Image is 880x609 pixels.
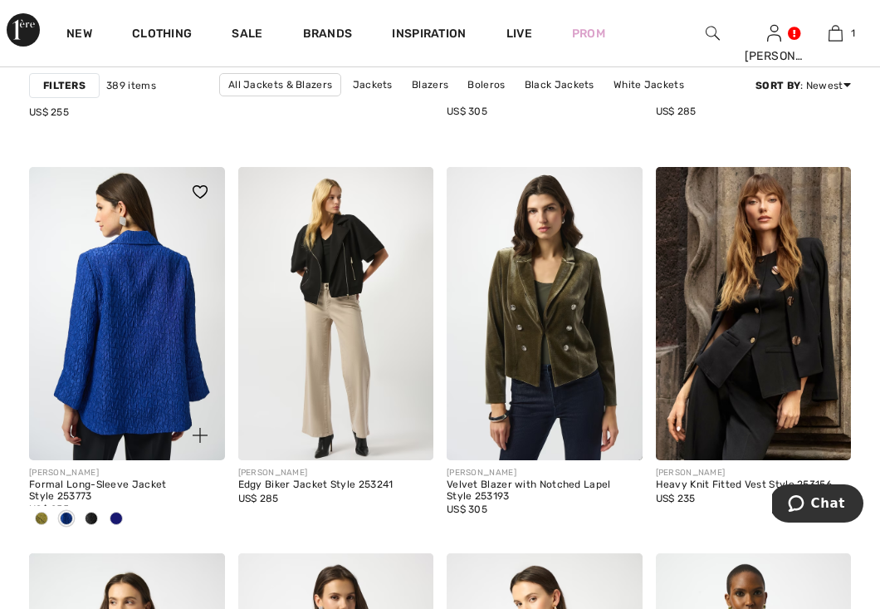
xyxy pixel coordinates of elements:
a: Blue Jackets [539,96,620,118]
div: Midnight Blue [104,506,129,533]
img: heart_black_full.svg [193,185,208,199]
a: Jackets [345,74,401,96]
div: Velvet Blazer with Notched Lapel Style 253193 [447,479,643,503]
a: Clothing [132,27,192,44]
a: All Jackets & Blazers [219,73,341,96]
a: [PERSON_NAME] Jackets [291,96,433,118]
strong: Sort By [755,80,800,91]
a: Formal Long-Sleeve Jacket Style 253773. Black [29,167,225,460]
a: Black Jackets [516,74,603,96]
strong: Filters [43,78,86,93]
img: search the website [706,23,720,43]
a: Boleros [459,74,513,96]
div: Edgy Biker Jacket Style 253241 [238,479,434,491]
a: [PERSON_NAME] [437,96,536,118]
span: US$ 305 [447,503,487,515]
div: [PERSON_NAME] [29,467,225,479]
a: New [66,27,92,44]
span: US$ 305 [447,106,487,117]
img: Velvet Blazer with Notched Lapel Style 253193. Khaki [447,167,643,460]
a: Prom [572,25,605,42]
iframe: Opens a widget where you can chat to one of our agents [772,484,863,526]
span: US$ 255 [29,106,69,118]
span: US$ 285 [238,493,279,504]
span: US$ 255 [29,503,69,515]
span: US$ 285 [656,106,697,117]
div: : Newest [755,78,851,93]
div: Formal Long-Sleeve Jacket Style 253773 [29,479,225,503]
span: 1 [851,26,855,41]
div: [PERSON_NAME] [745,47,804,65]
div: Heavy Knit Fitted Vest Style 253156 [656,479,852,491]
span: 389 items [106,78,156,93]
img: plus_v2.svg [193,428,208,443]
a: Sale [232,27,262,44]
div: [PERSON_NAME] [447,467,643,479]
div: Royal Sapphire 163 [54,506,79,533]
div: Black [79,506,104,533]
img: 1ère Avenue [7,13,40,47]
a: Brands [303,27,353,44]
span: Inspiration [392,27,466,44]
img: Edgy Biker Jacket Style 253241. Black [238,167,434,460]
img: Heavy Knit Fitted Vest Style 253156. Black [656,167,852,460]
img: My Info [767,23,781,43]
a: 1 [806,23,866,43]
a: Blazers [403,74,457,96]
div: [PERSON_NAME] [238,467,434,479]
a: Sign In [767,25,781,41]
a: Live [506,25,532,42]
div: Fern [29,506,54,533]
a: White Jackets [605,74,692,96]
div: [PERSON_NAME] [656,467,852,479]
img: My Bag [829,23,843,43]
span: US$ 235 [656,493,696,504]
